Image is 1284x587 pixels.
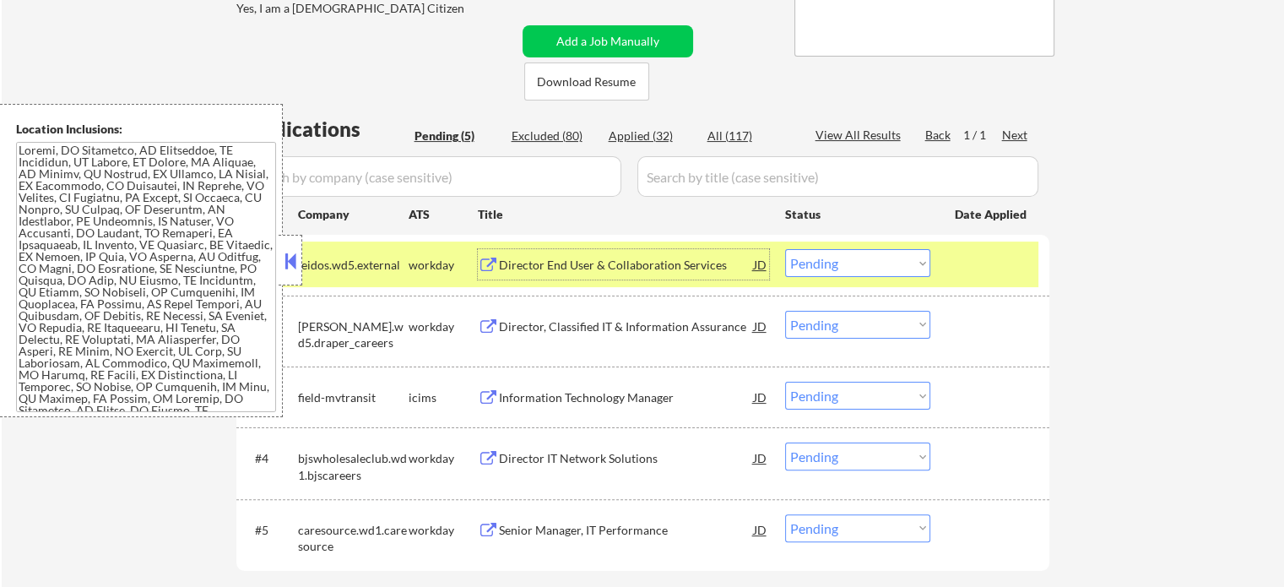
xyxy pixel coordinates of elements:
[478,206,769,223] div: Title
[523,25,693,57] button: Add a Job Manually
[499,522,754,539] div: Senior Manager, IT Performance
[298,257,409,274] div: leidos.wd5.external
[752,443,769,473] div: JD
[255,450,284,467] div: #4
[298,522,409,555] div: caresource.wd1.caresource
[298,318,409,351] div: [PERSON_NAME].wd5.draper_careers
[409,389,478,406] div: icims
[925,127,952,144] div: Back
[499,318,754,335] div: Director, Classified IT & Information Assurance
[955,206,1029,223] div: Date Applied
[409,522,478,539] div: workday
[1002,127,1029,144] div: Next
[241,119,409,139] div: Applications
[707,128,792,144] div: All (117)
[752,311,769,341] div: JD
[409,257,478,274] div: workday
[499,257,754,274] div: Director End User & Collaboration Services
[298,450,409,483] div: bjswholesaleclub.wd1.bjscareers
[499,450,754,467] div: Director IT Network Solutions
[409,206,478,223] div: ATS
[298,389,409,406] div: field-mvtransit
[512,128,596,144] div: Excluded (80)
[752,514,769,545] div: JD
[752,249,769,280] div: JD
[409,318,478,335] div: workday
[815,127,906,144] div: View All Results
[241,156,621,197] input: Search by company (case sensitive)
[752,382,769,412] div: JD
[409,450,478,467] div: workday
[499,389,754,406] div: Information Technology Manager
[414,128,499,144] div: Pending (5)
[255,522,284,539] div: #5
[963,127,1002,144] div: 1 / 1
[609,128,693,144] div: Applied (32)
[298,206,409,223] div: Company
[16,121,276,138] div: Location Inclusions:
[785,198,930,229] div: Status
[637,156,1038,197] input: Search by title (case sensitive)
[524,63,649,101] button: Download Resume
